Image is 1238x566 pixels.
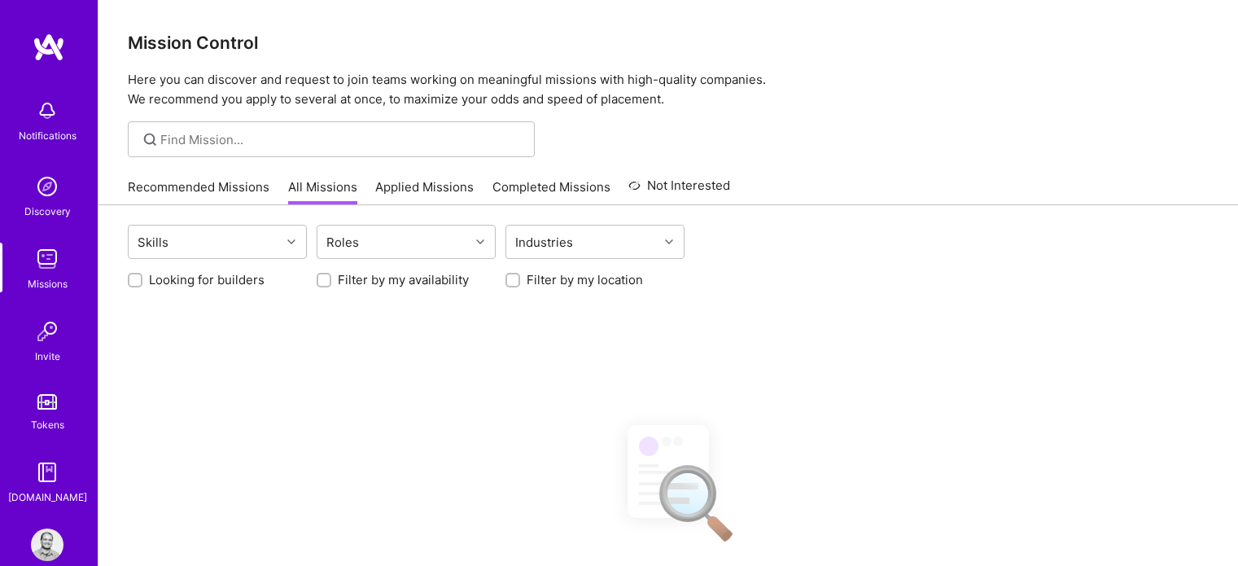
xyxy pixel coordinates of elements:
div: Discovery [24,203,71,220]
img: discovery [31,170,63,203]
div: [DOMAIN_NAME] [8,489,87,506]
label: Filter by my availability [338,271,469,288]
div: Industries [511,230,577,254]
div: Roles [322,230,363,254]
img: guide book [31,456,63,489]
img: bell [31,94,63,127]
i: icon Chevron [476,238,484,246]
img: Invite [31,315,63,348]
div: Notifications [19,127,77,144]
a: User Avatar [27,529,68,561]
a: Not Interested [628,176,730,205]
i: icon Chevron [665,238,673,246]
h3: Mission Control [128,33,1209,53]
p: Here you can discover and request to join teams working on meaningful missions with high-quality ... [128,70,1209,109]
img: logo [33,33,65,62]
label: Filter by my location [527,271,643,288]
img: No Results [599,410,737,553]
input: Find Mission... [160,131,523,148]
i: icon SearchGrey [141,130,160,149]
img: User Avatar [31,529,63,561]
div: Tokens [31,416,64,433]
div: Skills [133,230,173,254]
div: Invite [35,348,60,365]
img: tokens [37,394,57,410]
a: All Missions [288,178,357,205]
div: Missions [28,275,68,292]
img: teamwork [31,243,63,275]
a: Completed Missions [492,178,610,205]
label: Looking for builders [149,271,265,288]
a: Applied Missions [375,178,474,205]
i: icon Chevron [287,238,295,246]
a: Recommended Missions [128,178,269,205]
